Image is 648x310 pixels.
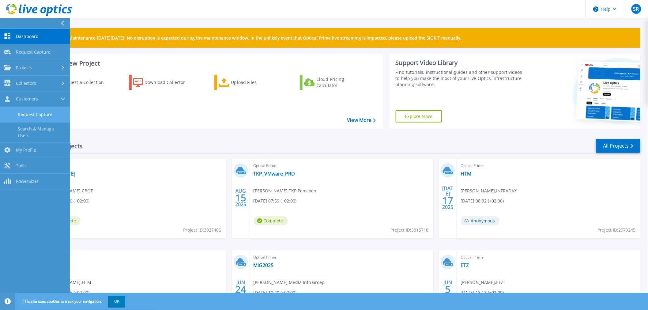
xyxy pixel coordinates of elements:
[145,76,194,89] div: Download Collector
[254,262,274,268] a: MIG2025
[16,65,32,70] span: Projects
[443,198,454,203] span: 17
[254,254,430,261] span: Optical Prime
[16,179,39,184] span: PowerSizer
[214,75,283,90] a: Upload Files
[442,278,454,301] div: JUN 2025
[396,110,442,123] a: Explore Now!
[16,163,27,168] span: Tools
[461,279,503,286] span: [PERSON_NAME] , ETZ
[461,187,517,194] span: [PERSON_NAME] , INFRADAX
[43,75,112,90] a: Request a Collection
[461,216,499,225] span: Anonymous
[396,59,524,67] div: Support Video Library
[16,147,36,153] span: My Profile
[254,171,295,177] a: TKP_VMware_PRD
[235,195,246,200] span: 15
[235,278,247,301] div: JUN 2025
[254,216,288,225] span: Complete
[16,49,51,55] span: Request Capture
[46,162,222,169] span: Optical Prime
[17,296,125,307] span: This site uses cookies to track your navigation.
[633,6,639,11] span: SR
[61,76,110,89] div: Request a Collection
[16,81,36,86] span: Collectors
[461,289,504,296] span: [DATE] 13:13 (+02:00)
[300,75,368,90] a: Cloud Pricing Calculator
[442,187,454,209] div: [DATE] 2025
[461,254,637,261] span: Optical Prime
[235,287,246,292] span: 24
[598,227,636,233] span: Project ID: 2979245
[254,279,325,286] span: [PERSON_NAME] , Media Info Groep
[347,117,375,123] a: View More
[129,75,197,90] a: Download Collector
[16,34,39,39] span: Dashboard
[316,76,365,89] div: Cloud Pricing Calculator
[461,198,504,204] span: [DATE] 08:32 (+02:00)
[445,287,451,292] span: 5
[235,187,247,209] div: AUG 2025
[596,139,640,153] a: All Projects
[46,254,222,261] span: Optical Prime
[254,198,297,204] span: [DATE] 07:59 (+02:00)
[461,162,637,169] span: Optical Prime
[231,76,280,89] div: Upload Files
[16,96,38,102] span: Customers
[43,60,375,67] h3: Start a New Project
[461,262,469,268] a: ETZ
[108,296,125,307] button: OK
[390,227,428,233] span: Project ID: 3015718
[254,162,430,169] span: Optical Prime
[254,187,317,194] span: [PERSON_NAME] , TKP Pensioen
[461,171,471,177] a: HTM
[396,69,524,88] div: Find tutorials, instructional guides and other support videos to help you make the most of your L...
[254,289,297,296] span: [DATE] 10:40 (+02:00)
[183,227,221,233] span: Project ID: 3027406
[46,36,462,40] p: Scheduled Maintenance [DATE][DATE]: No disruption is expected during the maintenance window. In t...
